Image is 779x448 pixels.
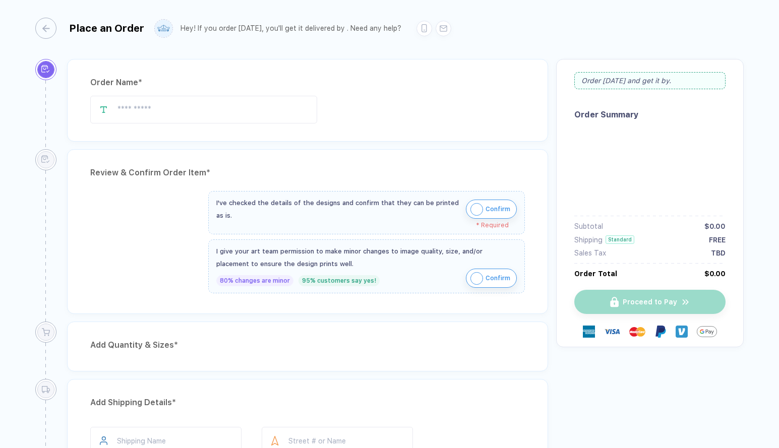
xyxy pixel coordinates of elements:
div: $0.00 [704,222,726,230]
img: master-card [629,324,645,340]
div: Review & Confirm Order Item [90,165,525,181]
div: 95% customers say yes! [298,275,380,286]
img: icon [470,272,483,285]
div: Sales Tax [574,249,606,257]
div: I give your art team permission to make minor changes to image quality, size, and/or placement to... [216,245,517,270]
img: user profile [155,20,172,37]
span: Confirm [486,201,510,217]
span: Confirm [486,270,510,286]
div: FREE [709,236,726,244]
div: Add Quantity & Sizes [90,337,525,353]
button: iconConfirm [466,200,517,219]
div: 80% changes are minor [216,275,293,286]
div: Place an Order [69,22,144,34]
img: GPay [697,322,717,342]
div: Order Summary [574,110,726,119]
div: Subtotal [574,222,603,230]
img: icon [470,203,483,216]
div: * Required [216,222,509,229]
div: $0.00 [704,270,726,278]
img: Paypal [654,326,667,338]
div: Order [DATE] and get it by . [574,72,726,89]
div: Order Name [90,75,525,91]
button: iconConfirm [466,269,517,288]
div: TBD [711,249,726,257]
div: Order Total [574,270,617,278]
img: express [583,326,595,338]
div: I've checked the details of the designs and confirm that they can be printed as is. [216,197,461,222]
img: visa [604,324,620,340]
div: Add Shipping Details [90,395,525,411]
div: Hey! If you order [DATE], you'll get it delivered by . Need any help? [181,24,401,33]
div: Shipping [574,236,603,244]
img: Venmo [676,326,688,338]
div: Standard [606,235,634,244]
